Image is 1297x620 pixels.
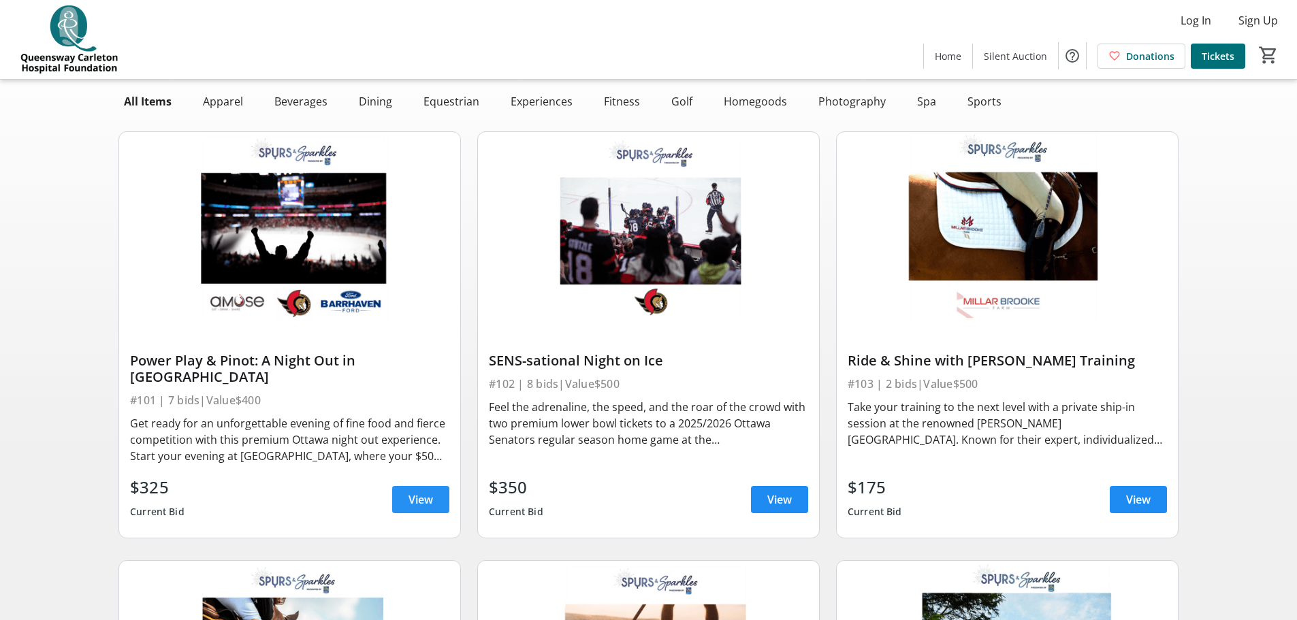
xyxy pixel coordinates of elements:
[130,475,185,500] div: $325
[489,353,808,369] div: SENS-sational Night on Ice
[718,88,792,115] div: Homegoods
[751,486,808,513] a: View
[130,391,449,410] div: #101 | 7 bids | Value $400
[848,374,1167,393] div: #103 | 2 bids | Value $500
[130,415,449,464] div: Get ready for an unforgettable evening of fine food and fierce competition with this premium Otta...
[912,88,942,115] div: Spa
[1238,12,1278,29] span: Sign Up
[848,353,1167,369] div: Ride & Shine with [PERSON_NAME] Training
[269,88,333,115] div: Beverages
[489,399,808,448] div: Feel the adrenaline, the speed, and the roar of the crowd with two premium lower bowl tickets to ...
[935,49,961,63] span: Home
[1126,491,1151,508] span: View
[1059,42,1086,69] button: Help
[130,353,449,385] div: Power Play & Pinot: A Night Out in [GEOGRAPHIC_DATA]
[489,374,808,393] div: #102 | 8 bids | Value $500
[1256,43,1281,67] button: Cart
[1098,44,1185,69] a: Donations
[418,88,485,115] div: Equestrian
[666,88,698,115] div: Golf
[392,486,449,513] a: View
[197,88,249,115] div: Apparel
[478,132,819,324] img: SENS-sational Night on Ice
[130,500,185,524] div: Current Bid
[848,475,902,500] div: $175
[924,44,972,69] a: Home
[1191,44,1245,69] a: Tickets
[505,88,578,115] div: Experiences
[119,132,460,324] img: Power Play & Pinot: A Night Out in Ottawa
[837,132,1178,324] img: Ride & Shine with Millar Brooke Training
[1110,486,1167,513] a: View
[118,88,177,115] div: All Items
[1228,10,1289,31] button: Sign Up
[848,500,902,524] div: Current Bid
[962,88,1007,115] div: Sports
[813,88,891,115] div: Photography
[1126,49,1174,63] span: Donations
[8,5,129,74] img: QCH Foundation's Logo
[848,399,1167,448] div: Take your training to the next level with a private ship-in session at the renowned [PERSON_NAME]...
[1202,49,1234,63] span: Tickets
[1170,10,1222,31] button: Log In
[1181,12,1211,29] span: Log In
[598,88,645,115] div: Fitness
[973,44,1058,69] a: Silent Auction
[767,491,792,508] span: View
[409,491,433,508] span: View
[489,500,543,524] div: Current Bid
[984,49,1047,63] span: Silent Auction
[489,475,543,500] div: $350
[353,88,398,115] div: Dining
